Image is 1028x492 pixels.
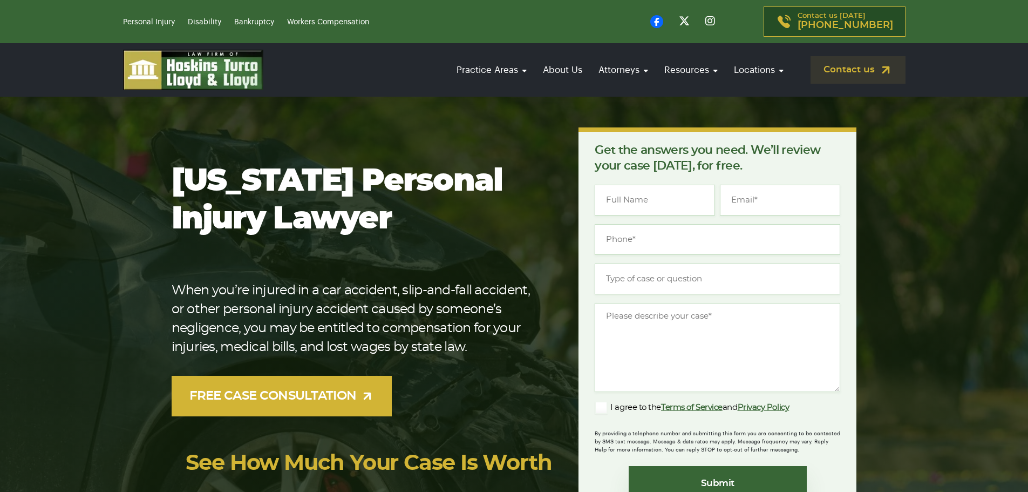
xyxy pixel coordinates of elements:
[720,185,840,215] input: Email*
[123,18,175,26] a: Personal Injury
[811,56,906,84] a: Contact us
[234,18,274,26] a: Bankruptcy
[123,50,263,90] img: logo
[595,143,840,174] p: Get the answers you need. We’ll review your case [DATE], for free.
[188,18,221,26] a: Disability
[287,18,369,26] a: Workers Compensation
[595,423,840,454] div: By providing a telephone number and submitting this form you are consenting to be contacted by SM...
[360,389,374,403] img: arrow-up-right-light.svg
[595,224,840,255] input: Phone*
[172,163,544,238] h1: [US_STATE] Personal Injury Lawyer
[595,401,789,414] label: I agree to the and
[186,453,552,474] a: See How Much Your Case Is Worth
[595,185,715,215] input: Full Name
[798,20,893,31] span: [PHONE_NUMBER]
[537,55,588,85] a: About Us
[595,264,840,294] input: Type of case or question
[172,281,544,357] p: When you’re injured in a car accident, slip-and-fall accident, or other personal injury accident ...
[659,55,723,85] a: Resources
[738,403,789,412] a: Privacy Policy
[451,55,532,85] a: Practice Areas
[593,55,653,85] a: Attorneys
[172,376,392,416] a: FREE CASE CONSULTATION
[661,403,723,412] a: Terms of Service
[729,55,789,85] a: Locations
[764,6,906,37] a: Contact us [DATE][PHONE_NUMBER]
[798,12,893,31] p: Contact us [DATE]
